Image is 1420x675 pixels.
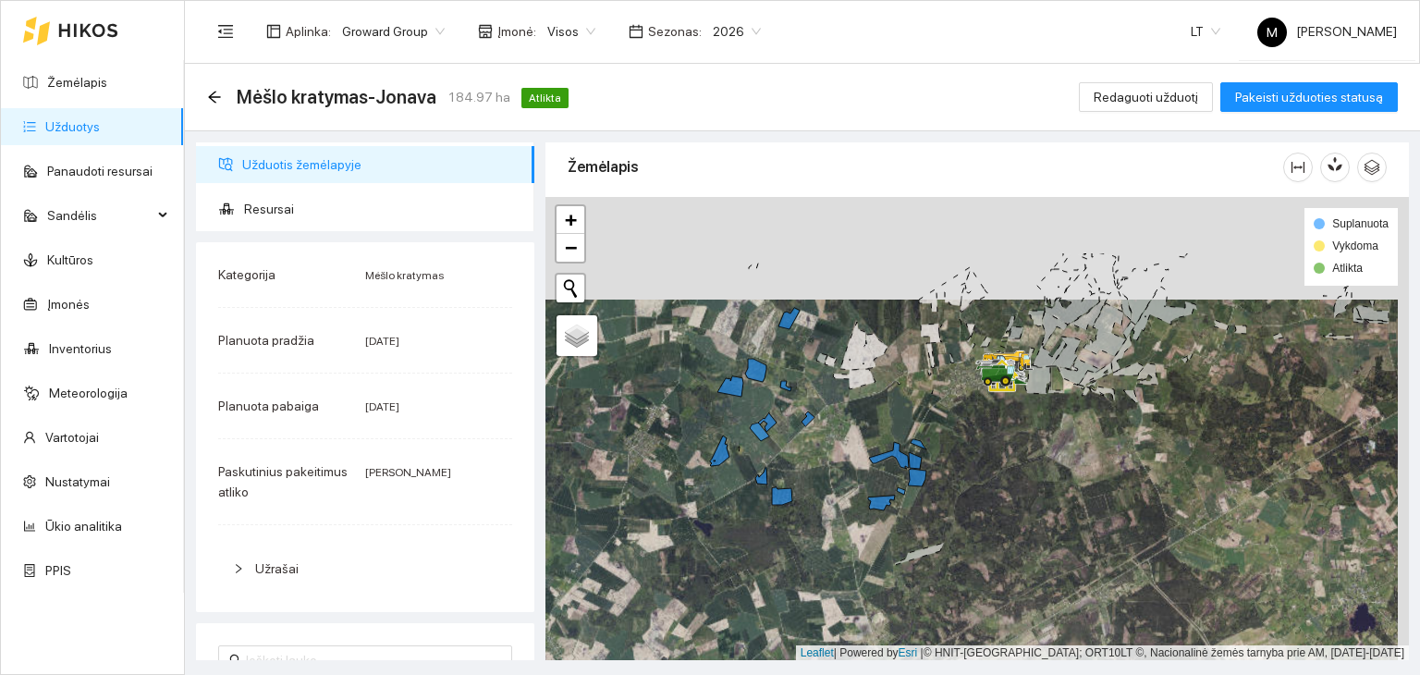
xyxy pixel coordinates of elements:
span: column-width [1284,160,1312,175]
a: Ūkio analitika [45,519,122,534]
a: Esri [899,646,918,659]
span: Užrašai [255,561,299,576]
span: Užduotis žemėlapyje [242,146,520,183]
a: Meteorologija [49,386,128,400]
span: Redaguoti užduotį [1094,87,1198,107]
span: Suplanuota [1332,217,1389,230]
span: Groward Group [342,18,445,45]
span: Resursai [244,190,520,227]
button: menu-fold [207,13,244,50]
span: Atlikta [521,88,569,108]
span: Planuota pradžia [218,333,314,348]
span: LT [1191,18,1220,45]
span: Įmonė : [497,21,536,42]
span: calendar [629,24,643,39]
span: Paskutinius pakeitimus atliko [218,464,348,499]
a: Žemėlapis [47,75,107,90]
span: layout [266,24,281,39]
a: PPIS [45,563,71,578]
button: Initiate a new search [557,275,584,302]
div: | Powered by © HNIT-[GEOGRAPHIC_DATA]; ORT10LT ©, Nacionalinė žemės tarnyba prie AM, [DATE]-[DATE] [796,645,1409,661]
span: Mėšlo kratymas-Jonava [237,82,436,112]
span: [PERSON_NAME] [1257,24,1397,39]
a: Panaudoti resursai [47,164,153,178]
button: column-width [1283,153,1313,182]
span: M [1267,18,1278,47]
input: Ieškoti lauko [246,650,501,670]
span: [DATE] [365,400,399,413]
span: Mėšlo kratymas [365,269,444,282]
span: right [233,563,244,574]
a: Inventorius [49,341,112,356]
span: [DATE] [365,335,399,348]
span: Vykdoma [1332,239,1378,252]
span: Kategorija [218,267,275,282]
a: Kultūros [47,252,93,267]
div: Užrašai [218,547,512,590]
a: Redaguoti užduotį [1079,90,1213,104]
span: Sezonas : [648,21,702,42]
span: Sandėlis [47,197,153,234]
a: Layers [557,315,597,356]
span: Planuota pabaiga [218,399,319,413]
span: Visos [547,18,595,45]
button: Pakeisti užduoties statusą [1220,82,1398,112]
span: 184.97 ha [447,87,510,107]
div: Žemėlapis [568,141,1283,193]
button: Redaguoti užduotį [1079,82,1213,112]
a: Zoom in [557,206,584,234]
div: Atgal [207,90,222,105]
span: + [565,208,577,231]
a: Zoom out [557,234,584,262]
a: Vartotojai [45,430,99,445]
span: menu-fold [217,23,234,40]
span: − [565,236,577,259]
a: Užduotys [45,119,100,134]
a: Įmonės [47,297,90,312]
span: Atlikta [1332,262,1363,275]
span: Pakeisti užduoties statusą [1235,87,1383,107]
span: search [229,654,242,667]
span: arrow-left [207,90,222,104]
a: Leaflet [801,646,834,659]
a: Nustatymai [45,474,110,489]
span: 2026 [713,18,761,45]
span: shop [478,24,493,39]
span: Aplinka : [286,21,331,42]
span: | [921,646,924,659]
span: [PERSON_NAME] [365,466,451,479]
